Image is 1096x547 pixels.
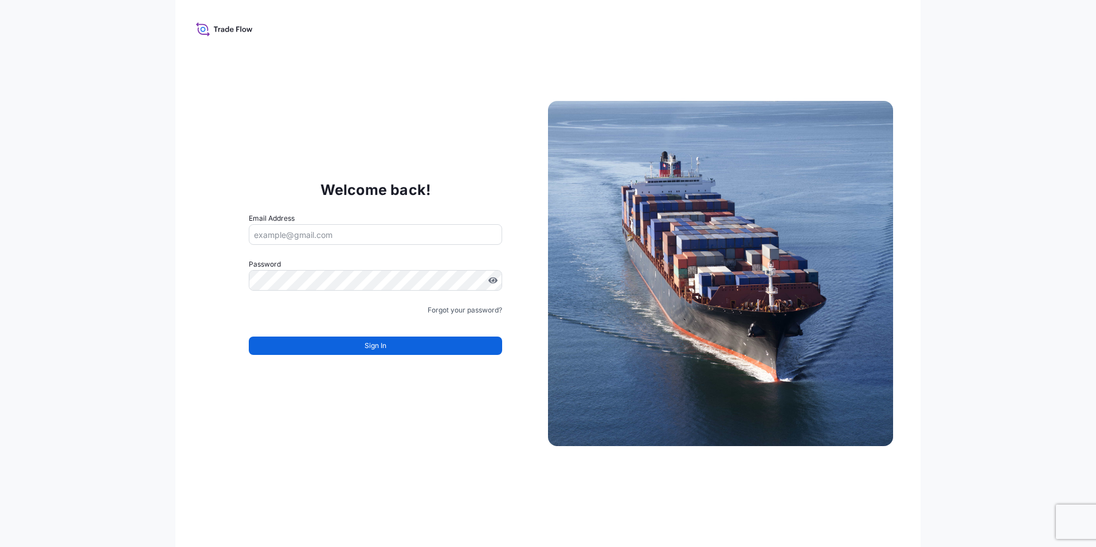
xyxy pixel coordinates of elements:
label: Password [249,259,502,270]
button: Sign In [249,337,502,355]
p: Welcome back! [320,181,431,199]
input: example@gmail.com [249,224,502,245]
button: Show password [488,276,498,285]
a: Forgot your password? [428,304,502,316]
label: Email Address [249,213,295,224]
span: Sign In [365,340,386,351]
img: Ship illustration [548,101,893,446]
